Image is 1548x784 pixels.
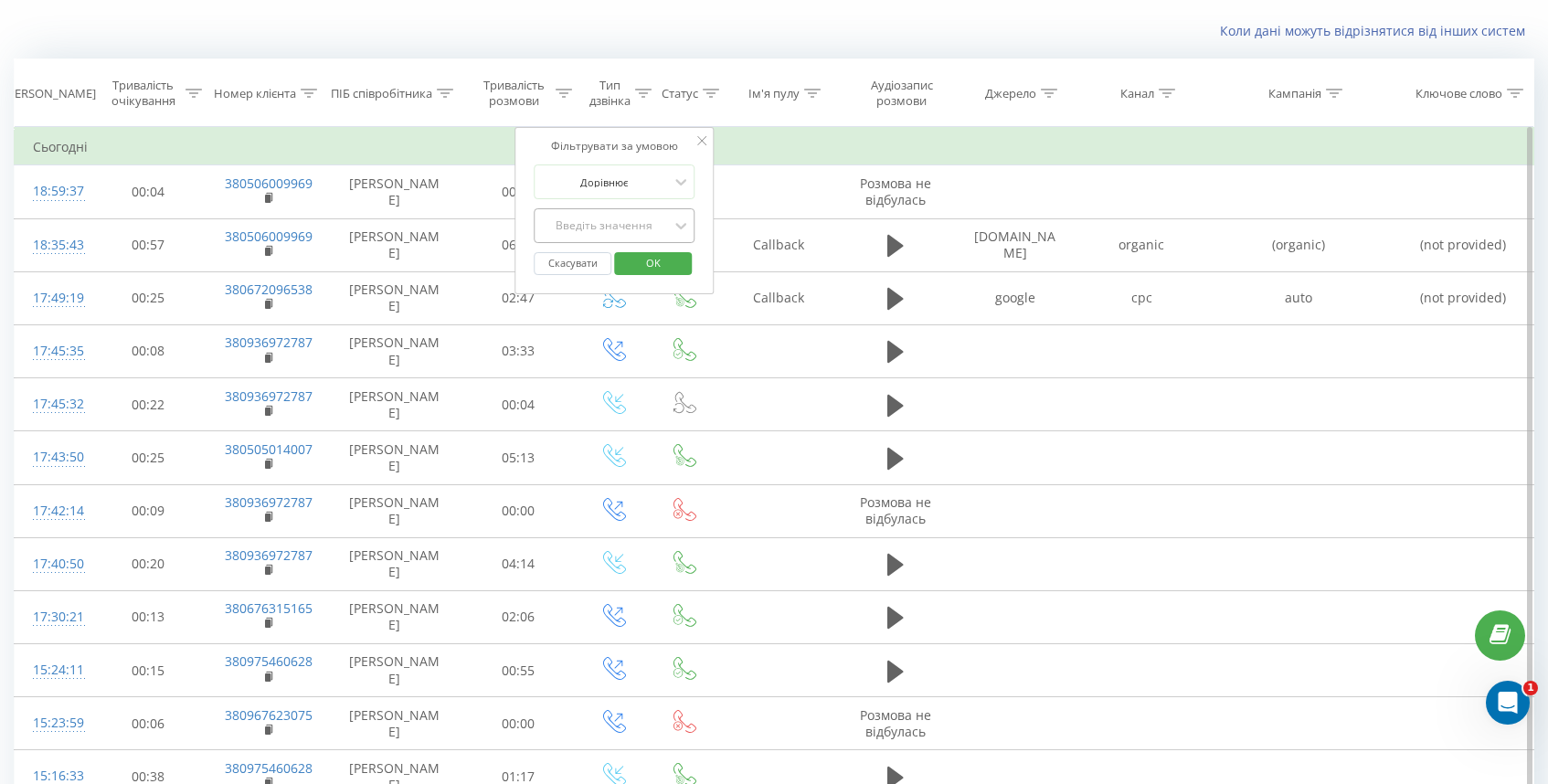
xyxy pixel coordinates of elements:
button: Скасувати [535,252,612,275]
td: google [952,271,1079,324]
div: 18:59:37 [33,174,71,209]
td: 00:57 [90,218,207,271]
span: Розмова не відбулась [860,706,931,740]
a: 380506009969 [225,228,313,245]
td: [PERSON_NAME] [328,537,460,590]
td: [PERSON_NAME] [328,271,460,324]
td: 00:15 [90,644,207,697]
td: Callback [717,218,839,271]
div: Аудіозапис розмови [856,78,948,109]
a: 380676315165 [225,599,313,617]
td: 02:47 [460,271,577,324]
td: 00:13 [90,590,207,643]
a: 380936972787 [225,334,313,351]
td: 00:25 [90,431,207,484]
div: 15:23:59 [33,705,71,741]
a: 380967623075 [225,706,313,724]
span: Розмова не відбулась [860,175,931,208]
div: 17:45:32 [33,387,71,422]
td: 00:00 [460,697,577,750]
a: 380505014007 [225,440,313,458]
a: 380975460628 [225,652,313,670]
iframe: Intercom live chat [1486,681,1530,725]
td: 05:13 [460,431,577,484]
div: ПІБ співробітника [331,86,432,101]
div: Введіть значення [540,218,670,233]
a: 380936972787 [225,493,313,511]
td: [PERSON_NAME] [328,324,460,377]
div: Канал [1120,86,1154,101]
td: Callback [717,271,839,324]
td: 00:20 [90,537,207,590]
div: Номер клієнта [214,86,296,101]
td: [PERSON_NAME] [328,644,460,697]
td: 00:08 [90,324,207,377]
div: Ім'я пулу [748,86,800,101]
div: Ключове слово [1415,86,1502,101]
div: 17:40:50 [33,546,71,582]
div: 18:35:43 [33,228,71,263]
div: Статус [662,86,698,101]
a: 380506009969 [225,175,313,192]
td: 00:00 [460,165,577,218]
div: 17:42:14 [33,493,71,529]
td: 00:00 [460,484,577,537]
td: 04:14 [460,537,577,590]
td: organic [1078,218,1205,271]
div: 17:49:19 [33,281,71,316]
td: (not provided) [1393,271,1533,324]
div: Тривалість очікування [105,78,180,109]
td: cpc [1078,271,1205,324]
td: 00:55 [460,644,577,697]
a: 380672096538 [225,281,313,298]
td: 06:26 [460,218,577,271]
td: [PERSON_NAME] [328,697,460,750]
a: 380936972787 [225,546,313,564]
td: 00:04 [460,378,577,431]
td: (organic) [1205,218,1393,271]
div: 17:45:35 [33,334,71,369]
div: Джерело [985,86,1036,101]
td: [DOMAIN_NAME] [952,218,1079,271]
td: [PERSON_NAME] [328,218,460,271]
td: 00:09 [90,484,207,537]
div: Тривалість розмови [476,78,551,109]
td: [PERSON_NAME] [328,431,460,484]
td: 00:25 [90,271,207,324]
td: 00:06 [90,697,207,750]
span: 1 [1523,681,1538,695]
a: 380936972787 [225,387,313,405]
td: 03:33 [460,324,577,377]
div: Тип дзвінка [589,78,631,109]
td: [PERSON_NAME] [328,590,460,643]
div: 17:30:21 [33,599,71,635]
td: (not provided) [1393,218,1533,271]
div: [PERSON_NAME] [4,86,96,101]
button: OK [614,252,692,275]
div: 15:24:11 [33,652,71,688]
div: Кампанія [1268,86,1321,101]
span: Розмова не відбулась [860,493,931,527]
td: auto [1205,271,1393,324]
a: Коли дані можуть відрізнятися вiд інших систем [1220,22,1534,39]
div: 17:43:50 [33,440,71,475]
td: [PERSON_NAME] [328,378,460,431]
td: Сьогодні [15,129,1534,165]
td: [PERSON_NAME] [328,165,460,218]
td: 00:22 [90,378,207,431]
span: OK [628,249,679,277]
td: [PERSON_NAME] [328,484,460,537]
a: 380975460628 [225,759,313,777]
div: Фільтрувати за умовою [535,137,695,155]
td: 00:04 [90,165,207,218]
td: 02:06 [460,590,577,643]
